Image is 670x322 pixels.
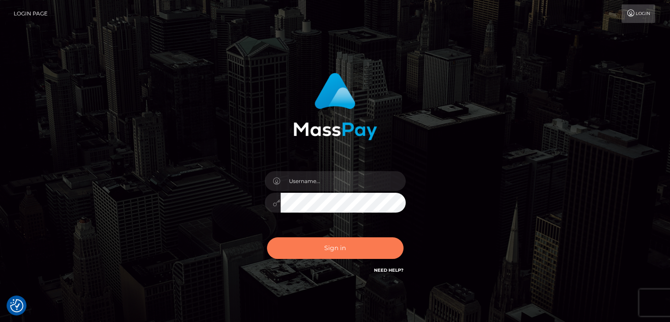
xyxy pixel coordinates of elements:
button: Sign in [267,237,403,259]
img: MassPay Login [293,73,377,140]
a: Need Help? [374,267,403,273]
img: Revisit consent button [10,299,23,312]
a: Login [622,4,655,23]
button: Consent Preferences [10,299,23,312]
a: Login Page [14,4,48,23]
input: Username... [281,171,406,191]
